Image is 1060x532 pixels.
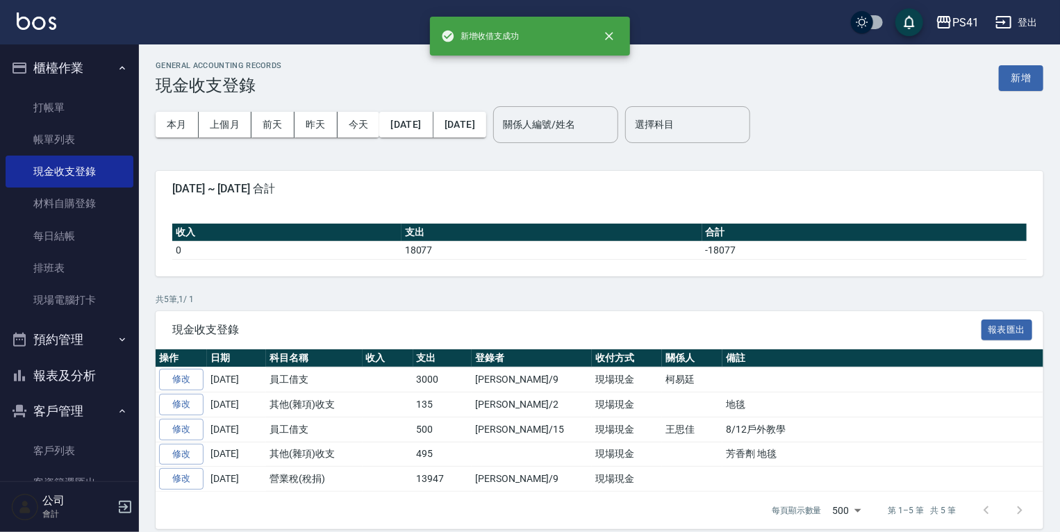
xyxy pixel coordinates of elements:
th: 收入 [172,224,401,242]
th: 支出 [413,349,472,367]
h3: 現金收支登錄 [156,76,282,95]
a: 修改 [159,444,204,465]
span: [DATE] ~ [DATE] 合計 [172,182,1027,196]
th: 合計 [702,224,1027,242]
button: 客戶管理 [6,393,133,429]
a: 修改 [159,369,204,390]
p: 共 5 筆, 1 / 1 [156,293,1043,306]
td: 現場現金 [592,467,662,492]
td: 其他(雜項)收支 [266,392,363,417]
button: 本月 [156,112,199,138]
button: 今天 [338,112,380,138]
a: 每日結帳 [6,220,133,252]
td: 13947 [413,467,472,492]
button: 新增 [999,65,1043,91]
th: 日期 [207,349,266,367]
td: [PERSON_NAME]/9 [472,367,592,392]
a: 排班表 [6,252,133,284]
button: 櫃檯作業 [6,50,133,86]
td: 495 [413,442,472,467]
td: [DATE] [207,367,266,392]
p: 每頁顯示數量 [772,504,822,517]
span: 新增收借支成功 [441,29,519,43]
th: 登錄者 [472,349,592,367]
button: [DATE] [379,112,433,138]
a: 現場電腦打卡 [6,284,133,316]
td: 現場現金 [592,367,662,392]
td: 現場現金 [592,392,662,417]
a: 客資篩選匯出 [6,467,133,499]
a: 修改 [159,419,204,440]
td: 3000 [413,367,472,392]
td: 王思佳 [662,417,722,442]
td: 8/12戶外教學 [722,417,1059,442]
th: 備註 [722,349,1059,367]
th: 操作 [156,349,207,367]
a: 客戶列表 [6,435,133,467]
button: PS41 [930,8,984,37]
td: 芳香劑 地毯 [722,442,1059,467]
td: 其他(雜項)收支 [266,442,363,467]
img: Person [11,493,39,521]
button: 預約管理 [6,322,133,358]
td: 18077 [401,241,702,259]
td: [DATE] [207,417,266,442]
td: 現場現金 [592,442,662,467]
td: [DATE] [207,467,266,492]
h5: 公司 [42,494,113,508]
td: 地毯 [722,392,1059,417]
button: 登出 [990,10,1043,35]
a: 新增 [999,71,1043,84]
td: 柯易廷 [662,367,722,392]
td: [DATE] [207,392,266,417]
button: 報表匯出 [982,319,1033,341]
td: [PERSON_NAME]/9 [472,467,592,492]
span: 現金收支登錄 [172,323,982,337]
th: 收付方式 [592,349,662,367]
a: 材料自購登錄 [6,188,133,219]
td: [DATE] [207,442,266,467]
button: 報表及分析 [6,358,133,394]
td: 現場現金 [592,417,662,442]
th: 收入 [363,349,413,367]
button: close [594,21,624,51]
td: -18077 [702,241,1027,259]
a: 修改 [159,394,204,415]
p: 第 1–5 筆 共 5 筆 [888,504,956,517]
td: 員工借支 [266,367,363,392]
td: 員工借支 [266,417,363,442]
button: 昨天 [295,112,338,138]
td: 500 [413,417,472,442]
button: 上個月 [199,112,251,138]
div: PS41 [952,14,979,31]
a: 現金收支登錄 [6,156,133,188]
a: 打帳單 [6,92,133,124]
td: 營業稅(稅捐) [266,467,363,492]
td: 135 [413,392,472,417]
th: 科目名稱 [266,349,363,367]
button: save [895,8,923,36]
img: Logo [17,13,56,30]
h2: GENERAL ACCOUNTING RECORDS [156,61,282,70]
td: [PERSON_NAME]/2 [472,392,592,417]
button: 前天 [251,112,295,138]
td: [PERSON_NAME]/15 [472,417,592,442]
th: 關係人 [662,349,722,367]
a: 報表匯出 [982,322,1033,335]
p: 會計 [42,508,113,520]
div: 500 [827,492,866,529]
button: [DATE] [433,112,486,138]
a: 修改 [159,468,204,490]
th: 支出 [401,224,702,242]
td: 0 [172,241,401,259]
a: 帳單列表 [6,124,133,156]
